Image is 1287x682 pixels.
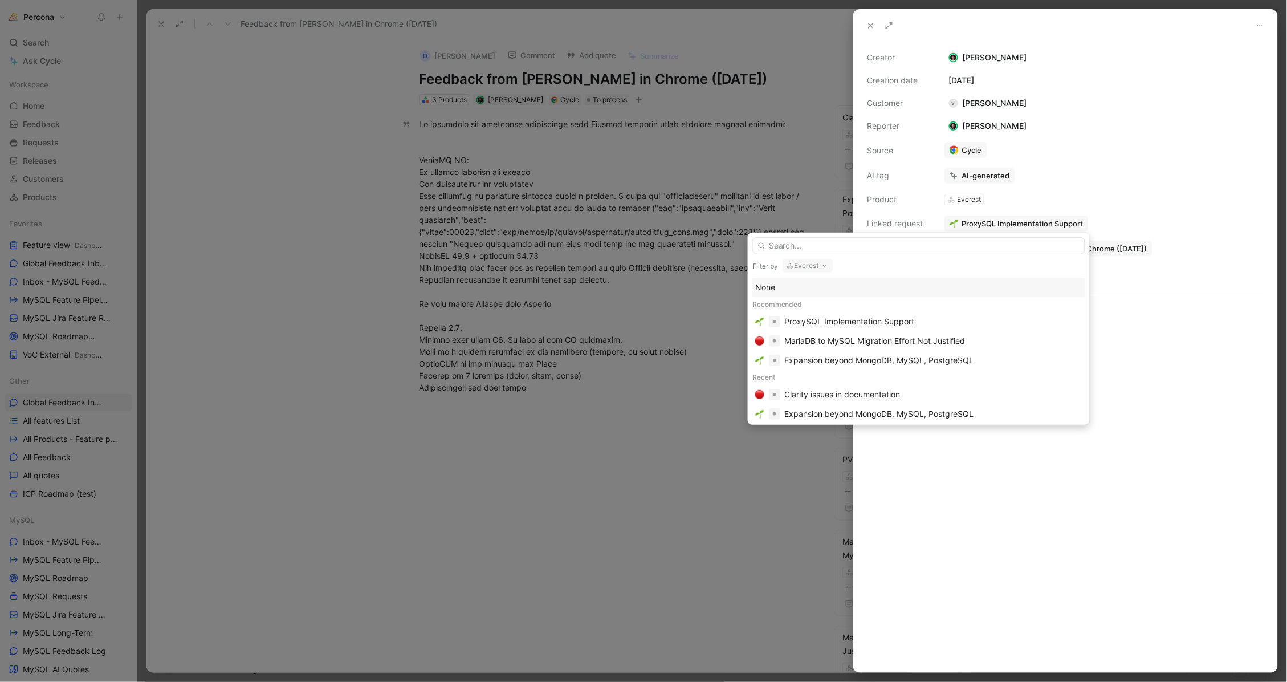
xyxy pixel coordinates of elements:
button: Everest [783,259,833,273]
div: Expansion beyond MongoDB, MySQL, PostgreSQL [785,407,974,421]
img: 🌱 [755,409,764,419]
div: MariaDB to MySQL Migration Effort Not Justified [785,334,966,348]
div: None [755,281,1082,294]
img: 🌱 [755,356,764,365]
div: ProxySQL Implementation Support [785,315,915,328]
div: Recent [752,370,1085,385]
div: Expansion beyond MongoDB, MySQL, PostgreSQL [785,354,974,367]
img: 🌱 [755,317,764,326]
img: 🔴 [755,336,764,346]
div: Recommended [752,297,1085,312]
div: Filter by [752,262,778,271]
input: Search... [752,237,1085,254]
div: Clarity issues in documentation [785,388,901,401]
img: 🔴 [755,390,764,399]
